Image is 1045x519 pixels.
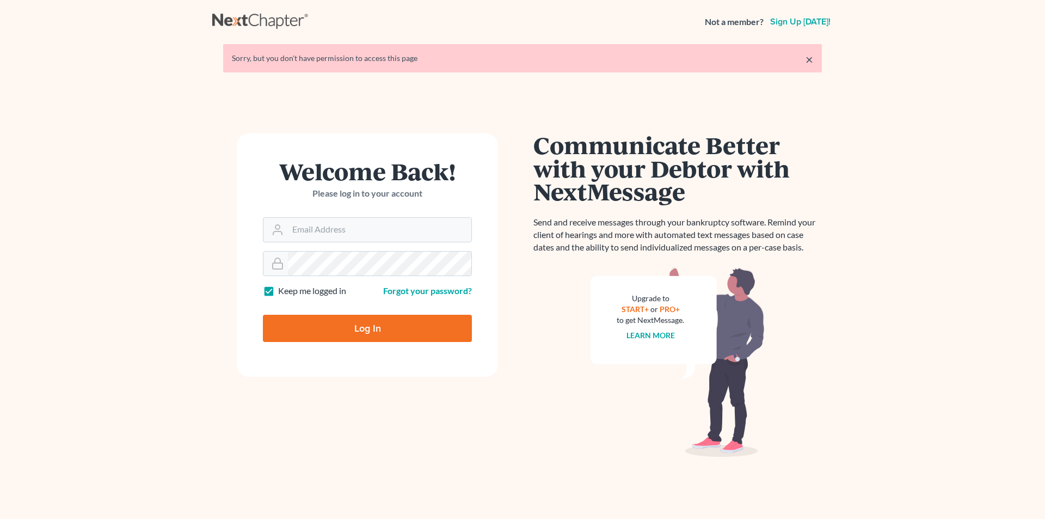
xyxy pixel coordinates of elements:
a: START+ [622,304,649,314]
h1: Communicate Better with your Debtor with NextMessage [533,133,822,203]
a: × [806,53,813,66]
h1: Welcome Back! [263,160,472,183]
a: Sign up [DATE]! [768,17,833,26]
strong: Not a member? [705,16,764,28]
img: nextmessage_bg-59042aed3d76b12b5cd301f8e5b87938c9018125f34e5fa2b7a6b67550977c72.svg [591,267,765,457]
a: Learn more [626,331,675,340]
a: Forgot your password? [383,285,472,296]
div: Sorry, but you don't have permission to access this page [232,53,813,64]
span: or [650,304,658,314]
a: PRO+ [660,304,680,314]
input: Email Address [288,218,471,242]
div: Upgrade to [617,293,684,304]
label: Keep me logged in [278,285,346,297]
p: Please log in to your account [263,187,472,200]
div: to get NextMessage. [617,315,684,326]
p: Send and receive messages through your bankruptcy software. Remind your client of hearings and mo... [533,216,822,254]
input: Log In [263,315,472,342]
